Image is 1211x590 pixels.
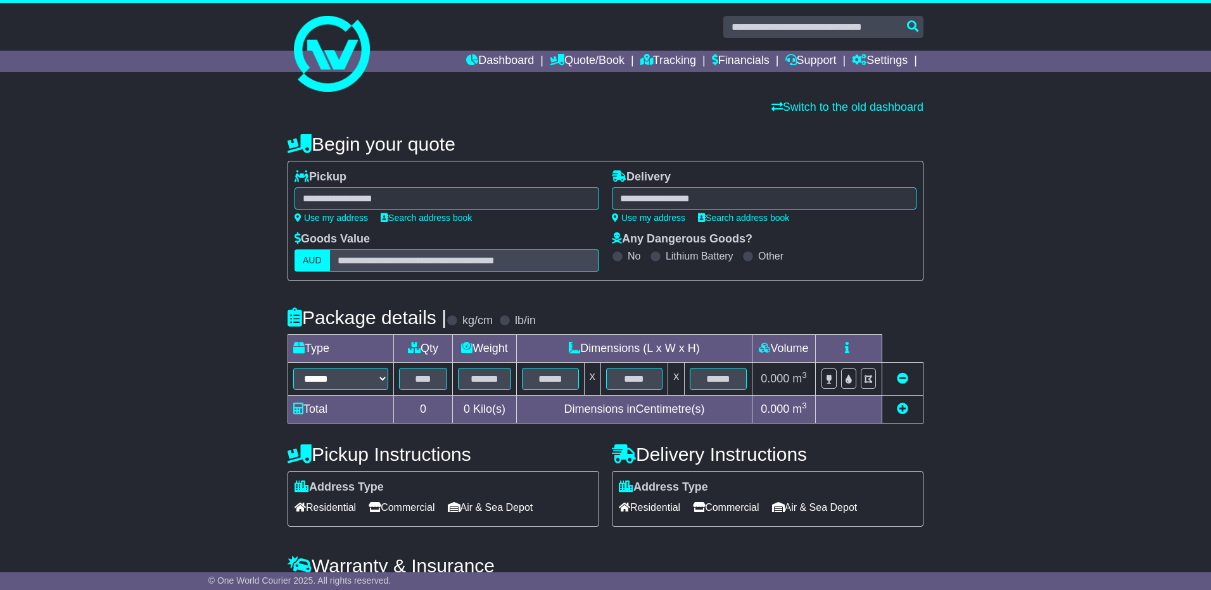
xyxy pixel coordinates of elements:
[448,498,533,517] span: Air & Sea Depot
[394,396,453,424] td: 0
[897,403,908,415] a: Add new item
[295,170,346,184] label: Pickup
[208,575,391,586] span: © One World Courier 2025. All rights reserved.
[584,363,600,396] td: x
[619,480,708,494] label: Address Type
[628,250,640,262] label: No
[394,335,453,363] td: Qty
[802,370,807,380] sup: 3
[288,134,923,154] h4: Begin your quote
[612,232,752,246] label: Any Dangerous Goods?
[897,372,908,385] a: Remove this item
[640,51,696,72] a: Tracking
[758,250,783,262] label: Other
[516,335,752,363] td: Dimensions (L x W x H)
[466,51,534,72] a: Dashboard
[698,213,789,223] a: Search address book
[792,403,807,415] span: m
[515,314,536,328] label: lb/in
[288,444,599,465] h4: Pickup Instructions
[369,498,434,517] span: Commercial
[612,213,685,223] a: Use my address
[619,498,680,517] span: Residential
[693,498,759,517] span: Commercial
[668,363,685,396] td: x
[288,307,447,328] h4: Package details |
[288,335,394,363] td: Type
[752,335,815,363] td: Volume
[666,250,733,262] label: Lithium Battery
[295,480,384,494] label: Address Type
[761,372,789,385] span: 0.000
[612,444,923,465] h4: Delivery Instructions
[792,372,807,385] span: m
[761,403,789,415] span: 0.000
[295,249,330,272] label: AUD
[288,396,394,424] td: Total
[288,555,923,576] h4: Warranty & Insurance
[550,51,625,72] a: Quote/Book
[772,498,858,517] span: Air & Sea Depot
[612,170,671,184] label: Delivery
[462,314,493,328] label: kg/cm
[516,396,752,424] td: Dimensions in Centimetre(s)
[295,213,368,223] a: Use my address
[464,403,470,415] span: 0
[771,101,923,113] a: Switch to the old dashboard
[453,335,517,363] td: Weight
[453,396,517,424] td: Kilo(s)
[802,401,807,410] sup: 3
[295,232,370,246] label: Goods Value
[785,51,837,72] a: Support
[852,51,908,72] a: Settings
[712,51,770,72] a: Financials
[381,213,472,223] a: Search address book
[295,498,356,517] span: Residential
